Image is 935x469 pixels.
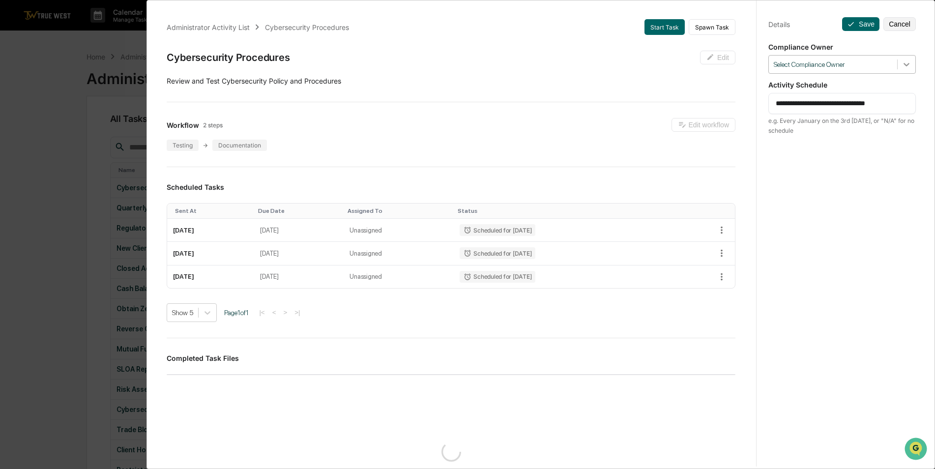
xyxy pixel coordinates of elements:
[69,166,119,174] a: Powered byPylon
[10,144,18,151] div: 🔎
[6,120,67,138] a: 🖐️Preclearance
[81,124,122,134] span: Attestations
[175,207,250,214] div: Toggle SortBy
[167,265,254,288] td: [DATE]
[10,21,179,36] p: How can we help?
[265,23,349,31] div: Cybersecurity Procedures
[689,19,735,35] button: Spawn Task
[672,118,735,132] button: Edit workflow
[167,77,341,85] span: Review and Test Cybersecurity Policy and Procedures
[883,17,916,31] button: Cancel
[460,247,535,259] div: Scheduled for [DATE]
[71,125,79,133] div: 🗄️
[167,23,250,31] div: Administrator Activity List
[768,116,916,136] div: e.g. Every January on the 3rd [DATE], or "N/A" for no schedule
[167,219,254,242] td: [DATE]
[203,121,223,129] span: 2 steps
[344,219,454,242] td: Unassigned
[10,75,28,93] img: 1746055101610-c473b297-6a78-478c-a979-82029cc54cd1
[254,265,344,288] td: [DATE]
[269,308,279,317] button: <
[280,308,290,317] button: >
[33,75,161,85] div: Start new chat
[167,78,179,90] button: Start new chat
[10,125,18,133] div: 🖐️
[67,120,126,138] a: 🗄️Attestations
[700,51,735,64] button: Edit
[167,140,199,151] div: Testing
[167,121,199,129] span: Workflow
[460,224,535,236] div: Scheduled for [DATE]
[254,219,344,242] td: [DATE]
[842,17,879,31] button: Save
[212,140,267,151] div: Documentation
[768,81,916,89] p: Activity Schedule
[167,52,290,63] div: Cybersecurity Procedures
[20,124,63,134] span: Preclearance
[344,242,454,265] td: Unassigned
[167,354,735,362] h3: Completed Task Files
[254,242,344,265] td: [DATE]
[348,207,450,214] div: Toggle SortBy
[33,85,124,93] div: We're available if you need us!
[904,437,930,463] iframe: Open customer support
[768,43,916,51] p: Compliance Owner
[167,242,254,265] td: [DATE]
[644,19,685,35] button: Start Task
[344,265,454,288] td: Unassigned
[292,308,303,317] button: >|
[256,308,267,317] button: |<
[460,271,535,283] div: Scheduled for [DATE]
[224,309,249,317] span: Page 1 of 1
[98,167,119,174] span: Pylon
[458,207,665,214] div: Toggle SortBy
[167,183,735,191] h3: Scheduled Tasks
[768,20,790,29] div: Details
[258,207,340,214] div: Toggle SortBy
[6,139,66,156] a: 🔎Data Lookup
[20,143,62,152] span: Data Lookup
